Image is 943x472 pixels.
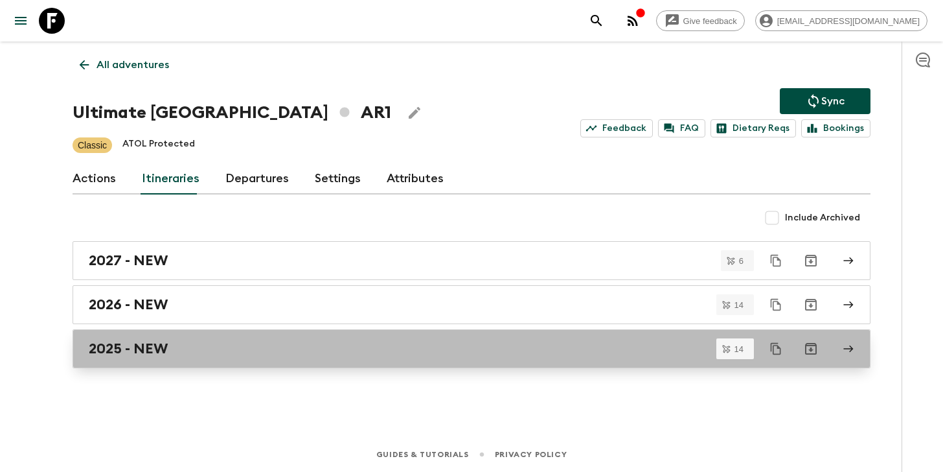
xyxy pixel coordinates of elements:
button: Duplicate [764,293,788,316]
button: Sync adventure departures to the booking engine [780,88,870,114]
h2: 2025 - NEW [89,340,168,357]
div: [EMAIL_ADDRESS][DOMAIN_NAME] [755,10,927,31]
button: Duplicate [764,249,788,272]
a: Itineraries [142,163,199,195]
p: All adventures [97,57,169,73]
span: 14 [727,301,751,309]
a: 2027 - NEW [73,241,870,280]
a: Actions [73,163,116,195]
span: 6 [731,257,751,265]
p: ATOL Protected [122,137,195,153]
a: All adventures [73,52,176,78]
a: 2026 - NEW [73,285,870,324]
span: Give feedback [676,16,744,26]
a: 2025 - NEW [73,329,870,368]
a: Feedback [580,119,653,137]
button: search adventures [584,8,609,34]
button: Archive [798,248,824,274]
button: Archive [798,336,824,362]
p: Sync [821,93,845,109]
a: Departures [225,163,289,195]
button: Archive [798,292,824,318]
h2: 2026 - NEW [89,296,168,313]
span: Include Archived [785,211,860,224]
button: menu [8,8,34,34]
a: Guides & Tutorials [376,447,469,462]
a: Attributes [387,163,444,195]
span: 14 [727,345,751,353]
a: FAQ [658,119,705,137]
h2: 2027 - NEW [89,252,168,269]
button: Duplicate [764,337,788,360]
span: [EMAIL_ADDRESS][DOMAIN_NAME] [770,16,927,26]
p: Classic [78,139,107,152]
a: Bookings [801,119,870,137]
a: Give feedback [656,10,745,31]
h1: Ultimate [GEOGRAPHIC_DATA] AR1 [73,100,391,126]
a: Dietary Reqs [710,119,796,137]
button: Edit Adventure Title [402,100,427,126]
a: Privacy Policy [495,447,567,462]
a: Settings [315,163,361,195]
